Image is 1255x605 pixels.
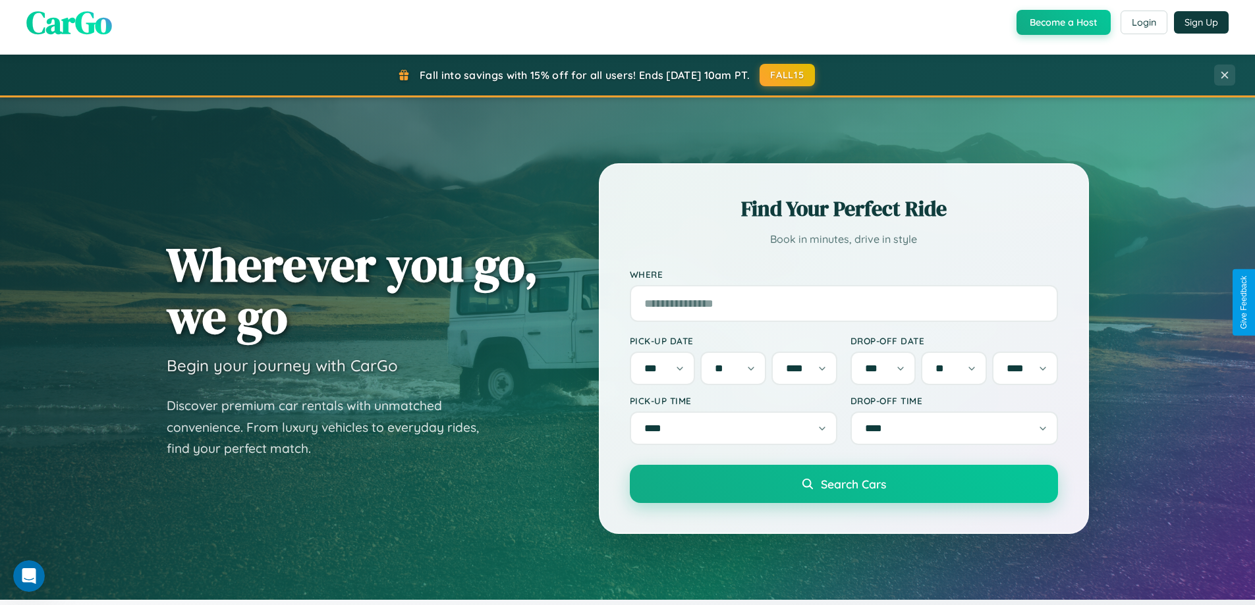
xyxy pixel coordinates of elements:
span: Search Cars [821,477,886,491]
label: Pick-up Time [630,395,837,406]
label: Where [630,269,1058,280]
div: Give Feedback [1239,276,1248,329]
span: CarGo [26,1,112,44]
label: Drop-off Date [851,335,1058,346]
p: Book in minutes, drive in style [630,230,1058,249]
button: Login [1121,11,1167,34]
button: Sign Up [1174,11,1229,34]
label: Pick-up Date [630,335,837,346]
label: Drop-off Time [851,395,1058,406]
span: Fall into savings with 15% off for all users! Ends [DATE] 10am PT. [420,68,750,82]
h3: Begin your journey with CarGo [167,355,398,375]
h1: Wherever you go, we go [167,238,538,342]
button: Search Cars [630,465,1058,503]
button: FALL15 [760,64,815,86]
iframe: Intercom live chat [13,560,45,592]
button: Become a Host [1017,10,1111,35]
p: Discover premium car rentals with unmatched convenience. From luxury vehicles to everyday rides, ... [167,395,496,460]
h2: Find Your Perfect Ride [630,194,1058,223]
